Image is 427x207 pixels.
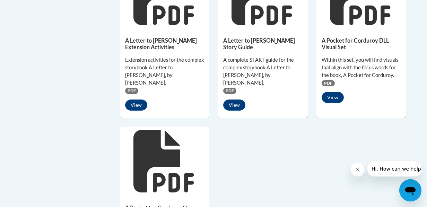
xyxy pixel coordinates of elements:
[322,80,335,86] span: PDF
[223,100,245,111] button: View
[399,179,421,201] iframe: Button to launch messaging window
[223,56,302,87] div: A complete START guide for the complex storybook A Letter to [PERSON_NAME], by [PERSON_NAME].
[125,37,204,51] h5: A Letter to [PERSON_NAME] Extension Activities
[125,100,147,111] button: View
[125,56,204,87] div: Extension activities for the complex storybook A Letter to [PERSON_NAME], by [PERSON_NAME].
[351,163,365,176] iframe: Close message
[322,56,401,79] div: Within this set, you will find visuals that align with the focus words for the book, A Pocket for...
[367,161,421,176] iframe: Message from company
[4,5,56,10] span: Hi. How can we help?
[125,88,138,94] span: PDF
[223,88,236,94] span: PDF
[322,92,344,103] button: View
[223,37,302,51] h5: A Letter to [PERSON_NAME] Story Guide
[322,37,401,51] h5: A Pocket for Corduroy DLL Visual Set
